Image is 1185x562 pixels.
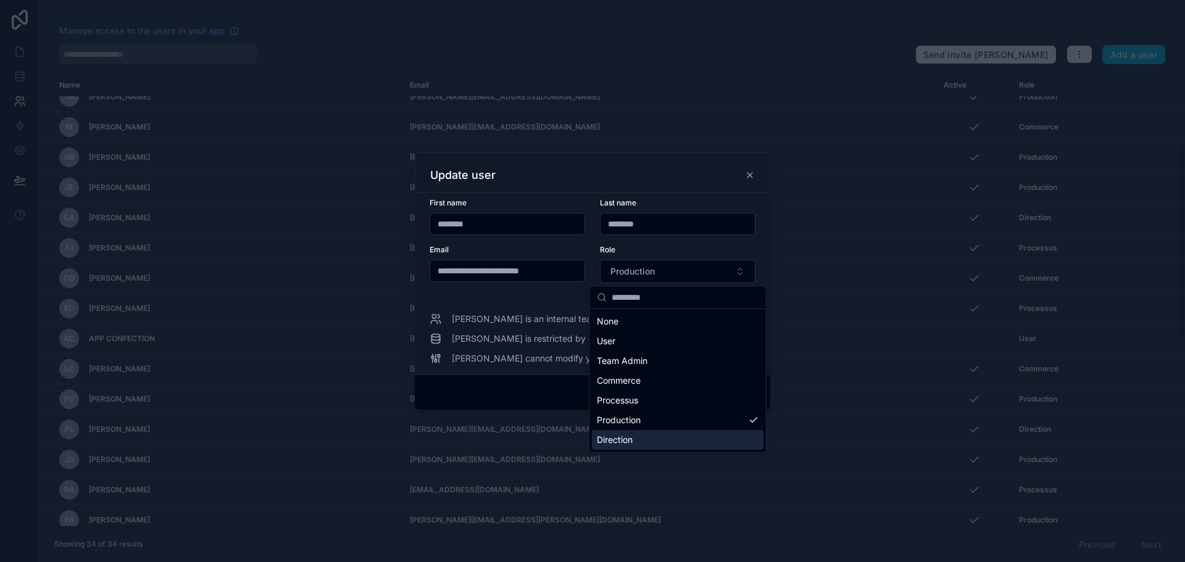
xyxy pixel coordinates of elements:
[597,355,647,367] span: Team Admin
[430,168,496,183] h3: Update user
[597,394,638,407] span: Processus
[597,434,633,446] span: Direction
[600,245,615,254] span: Role
[452,333,657,345] span: [PERSON_NAME] is restricted by data permissions
[452,313,634,325] span: [PERSON_NAME] is an internal team member
[597,374,641,387] span: Commerce
[600,260,755,283] button: Select Button
[597,335,615,347] span: User
[592,312,763,331] div: None
[589,309,766,452] div: Suggestions
[430,198,467,207] span: First name
[610,265,655,278] span: Production
[430,245,449,254] span: Email
[452,352,622,365] span: [PERSON_NAME] cannot modify your app
[597,414,641,426] span: Production
[600,198,636,207] span: Last name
